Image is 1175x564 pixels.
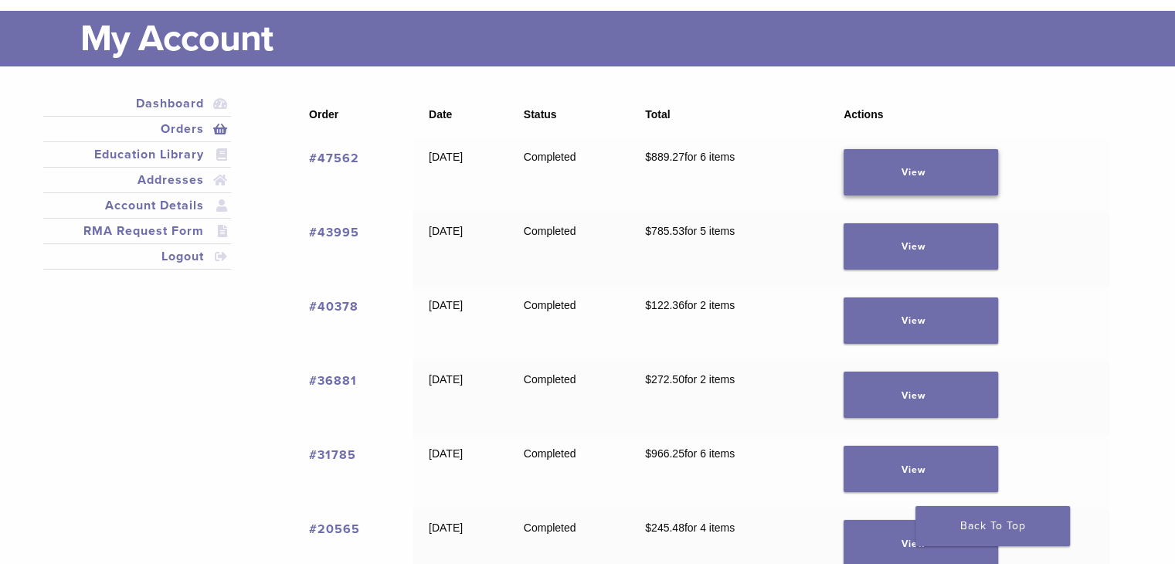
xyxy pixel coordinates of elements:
[309,299,358,314] a: View order number 40378
[429,108,452,121] span: Date
[309,108,338,121] span: Order
[844,149,998,195] a: View order 47562
[630,361,828,435] td: for 2 items
[429,373,463,386] time: [DATE]
[844,372,998,418] a: View order 36881
[645,299,684,311] span: 122.36
[630,287,828,361] td: for 2 items
[46,120,229,138] a: Orders
[429,225,463,237] time: [DATE]
[429,447,463,460] time: [DATE]
[46,94,229,113] a: Dashboard
[508,212,630,287] td: Completed
[630,212,828,287] td: for 5 items
[645,151,684,163] span: 889.27
[508,287,630,361] td: Completed
[46,171,229,189] a: Addresses
[645,522,684,534] span: 245.48
[645,108,670,121] span: Total
[46,196,229,215] a: Account Details
[844,108,883,121] span: Actions
[630,138,828,212] td: for 6 items
[645,522,651,534] span: $
[46,145,229,164] a: Education Library
[309,522,360,537] a: View order number 20565
[645,151,651,163] span: $
[80,11,1133,66] h1: My Account
[309,373,357,389] a: View order number 36881
[844,297,998,344] a: View order 40378
[43,91,232,288] nav: Account pages
[844,223,998,270] a: View order 43995
[645,447,684,460] span: 966.25
[309,151,359,166] a: View order number 47562
[46,222,229,240] a: RMA Request Form
[630,435,828,509] td: for 6 items
[429,522,463,534] time: [DATE]
[645,373,684,386] span: 272.50
[524,108,557,121] span: Status
[309,447,356,463] a: View order number 31785
[429,299,463,311] time: [DATE]
[645,225,651,237] span: $
[645,225,684,237] span: 785.53
[508,361,630,435] td: Completed
[844,446,998,492] a: View order 31785
[645,299,651,311] span: $
[645,373,651,386] span: $
[915,506,1070,546] a: Back To Top
[429,151,463,163] time: [DATE]
[508,435,630,509] td: Completed
[309,225,359,240] a: View order number 43995
[46,247,229,266] a: Logout
[508,138,630,212] td: Completed
[645,447,651,460] span: $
